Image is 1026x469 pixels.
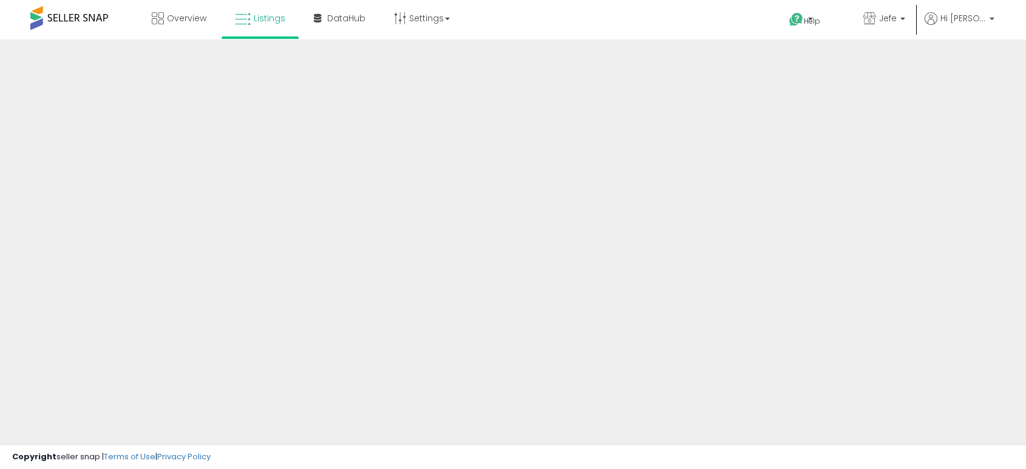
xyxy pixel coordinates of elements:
[925,12,994,39] a: Hi [PERSON_NAME]
[327,12,365,24] span: DataHub
[157,451,211,462] a: Privacy Policy
[167,12,206,24] span: Overview
[780,3,844,39] a: Help
[254,12,285,24] span: Listings
[104,451,155,462] a: Terms of Use
[879,12,897,24] span: Jefe
[12,451,56,462] strong: Copyright
[940,12,986,24] span: Hi [PERSON_NAME]
[12,451,211,463] div: seller snap | |
[804,16,820,26] span: Help
[789,12,804,27] i: Get Help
